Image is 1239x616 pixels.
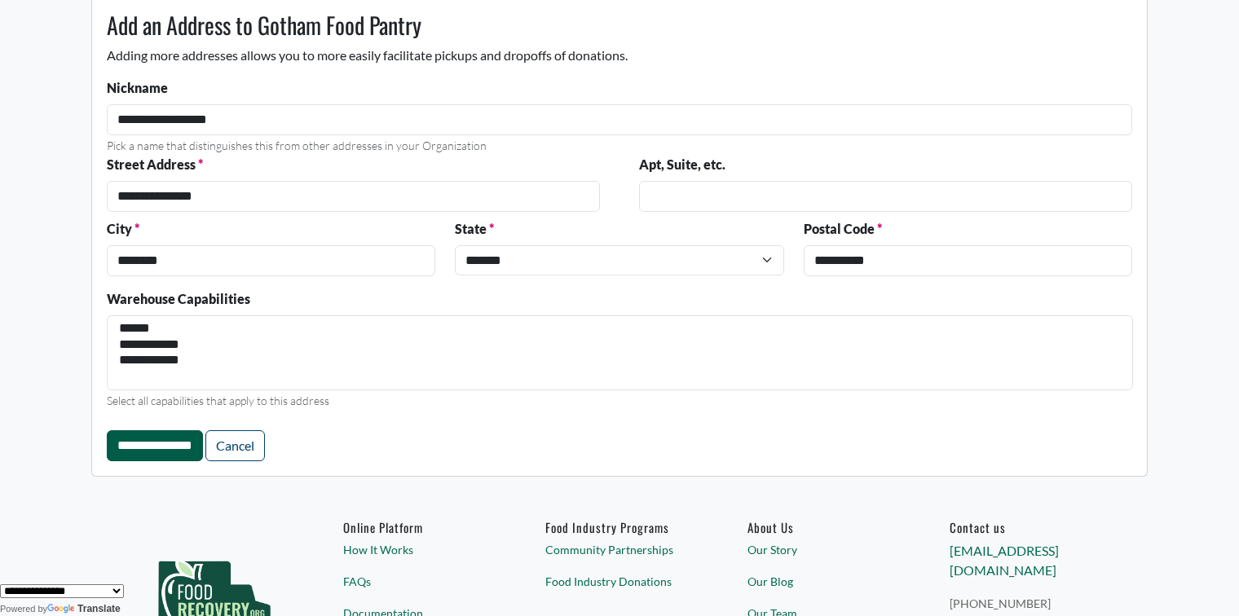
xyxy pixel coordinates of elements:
[47,603,121,614] a: Translate
[639,155,725,174] label: Apt, Suite, etc.
[747,520,897,535] a: About Us
[950,543,1059,578] a: [EMAIL_ADDRESS][DOMAIN_NAME]
[747,541,897,558] a: Our Story
[545,573,694,590] a: Food Industry Donations
[455,219,494,239] label: State
[205,430,265,461] a: Cancel
[47,604,77,615] img: Google Translate
[107,394,329,407] small: Select all capabilities that apply to this address
[747,573,897,590] a: Our Blog
[343,541,492,558] a: How It Works
[804,219,882,239] label: Postal Code
[343,520,492,535] h6: Online Platform
[950,520,1099,535] h6: Contact us
[107,219,139,239] label: City
[343,573,492,590] a: FAQs
[107,155,203,174] label: Street Address
[107,11,1133,39] h3: Add an Address to Gotham Food Pantry
[545,520,694,535] h6: Food Industry Programs
[107,78,168,98] label: Nickname
[107,46,1133,65] p: Adding more addresses allows you to more easily facilitate pickups and dropoffs of donations.
[107,139,487,152] small: Pick a name that distinguishes this from other addresses in your Organization
[107,289,250,309] label: Warehouse Capabilities
[545,541,694,558] a: Community Partnerships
